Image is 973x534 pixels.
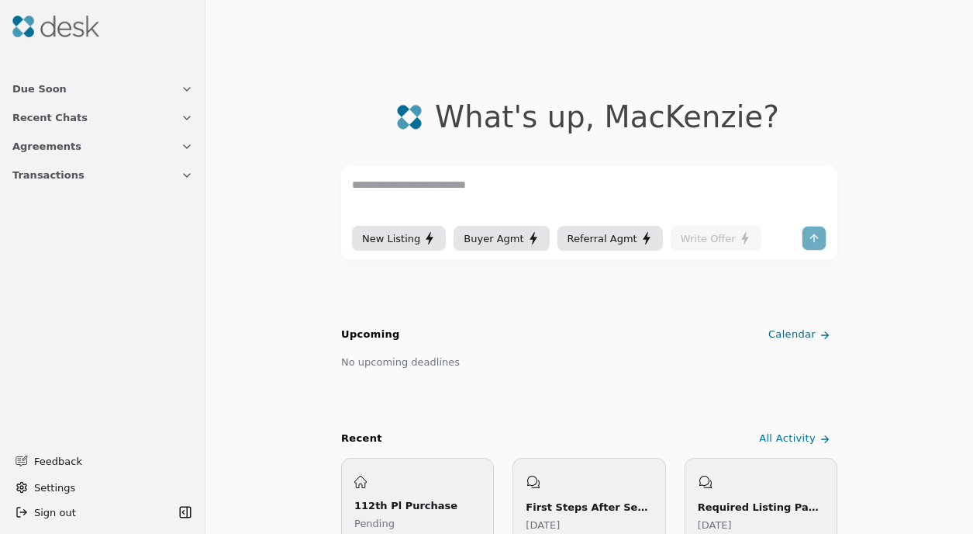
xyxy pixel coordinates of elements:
[362,231,436,247] div: New Listing
[3,103,202,132] button: Recent Chats
[765,322,837,348] a: Calendar
[435,99,779,134] div: What's up , MacKenzie ?
[12,167,85,183] span: Transactions
[341,327,400,343] h2: Upcoming
[568,231,637,247] span: Referral Agmt
[756,426,837,452] a: All Activity
[352,226,446,251] button: New Listing
[396,104,423,130] img: logo
[34,453,184,470] span: Feedback
[454,226,549,251] button: Buyer Agmt
[12,16,99,37] img: Desk
[3,75,202,103] button: Due Soon
[354,515,481,532] p: Pending
[12,109,88,126] span: Recent Chats
[354,498,481,514] div: 112th Pl Purchase
[6,447,193,475] button: Feedback
[9,500,174,525] button: Sign out
[526,519,560,531] time: Friday, May 16, 2025 at 12:50:38 AM
[768,327,816,343] span: Calendar
[12,138,81,154] span: Agreements
[3,132,202,161] button: Agreements
[9,475,196,500] button: Settings
[698,519,732,531] time: Friday, May 16, 2025 at 12:49:56 AM
[34,480,75,496] span: Settings
[341,354,460,370] div: No upcoming deadlines
[12,81,67,97] span: Due Soon
[526,499,652,515] div: First Steps After Securing Listing
[341,431,382,447] div: Recent
[34,505,76,521] span: Sign out
[3,161,202,189] button: Transactions
[759,431,816,447] span: All Activity
[464,231,523,247] span: Buyer Agmt
[557,226,663,251] button: Referral Agmt
[698,499,824,515] div: Required Listing Paperwork Overview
